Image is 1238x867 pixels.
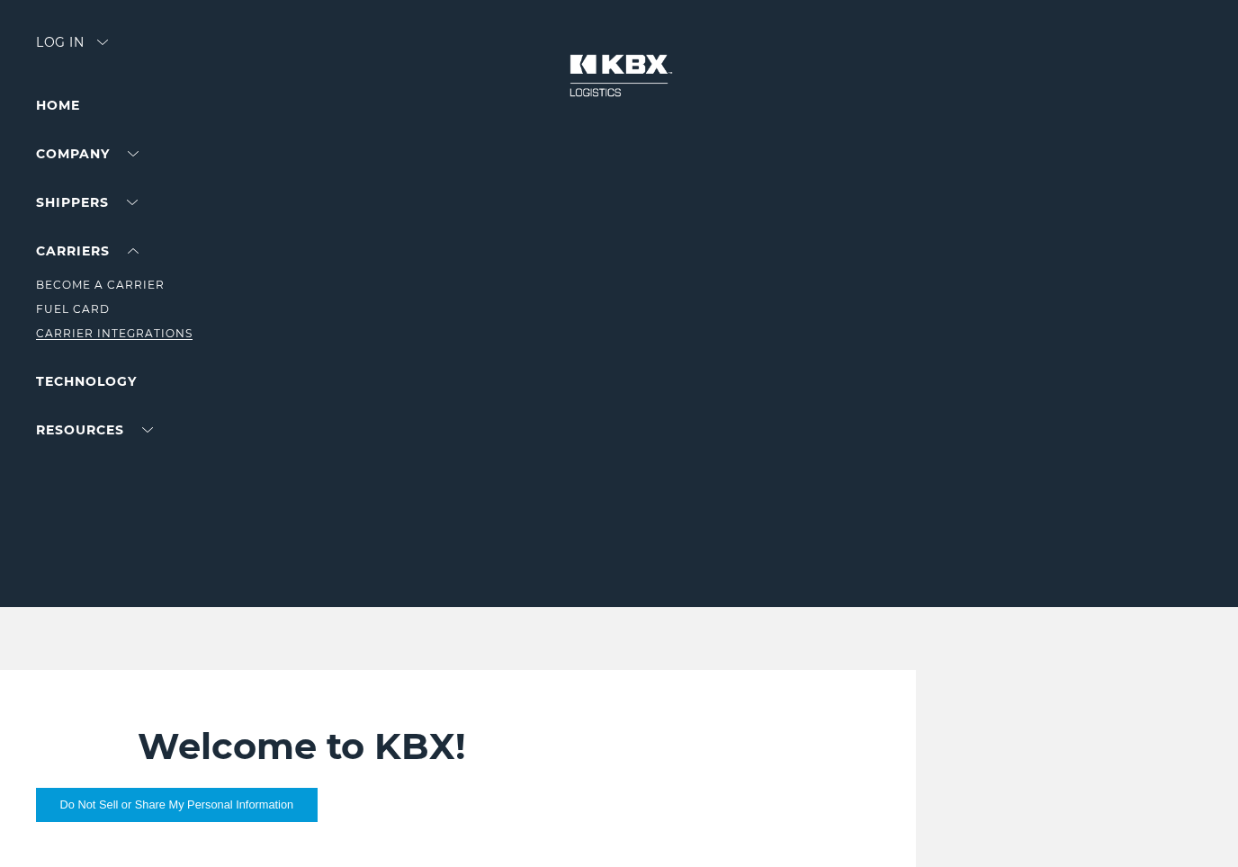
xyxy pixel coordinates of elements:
[36,194,138,210] a: SHIPPERS
[36,326,193,340] a: Carrier Integrations
[552,36,686,115] img: kbx logo
[36,97,80,113] a: Home
[36,302,110,316] a: Fuel Card
[36,278,165,291] a: Become a Carrier
[36,373,137,389] a: Technology
[36,422,153,438] a: RESOURCES
[36,788,318,822] button: Do Not Sell or Share My Personal Information
[138,724,806,769] h2: Welcome to KBX!
[36,243,139,259] a: Carriers
[36,146,139,162] a: Company
[97,40,108,45] img: arrow
[36,36,108,62] div: Log in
